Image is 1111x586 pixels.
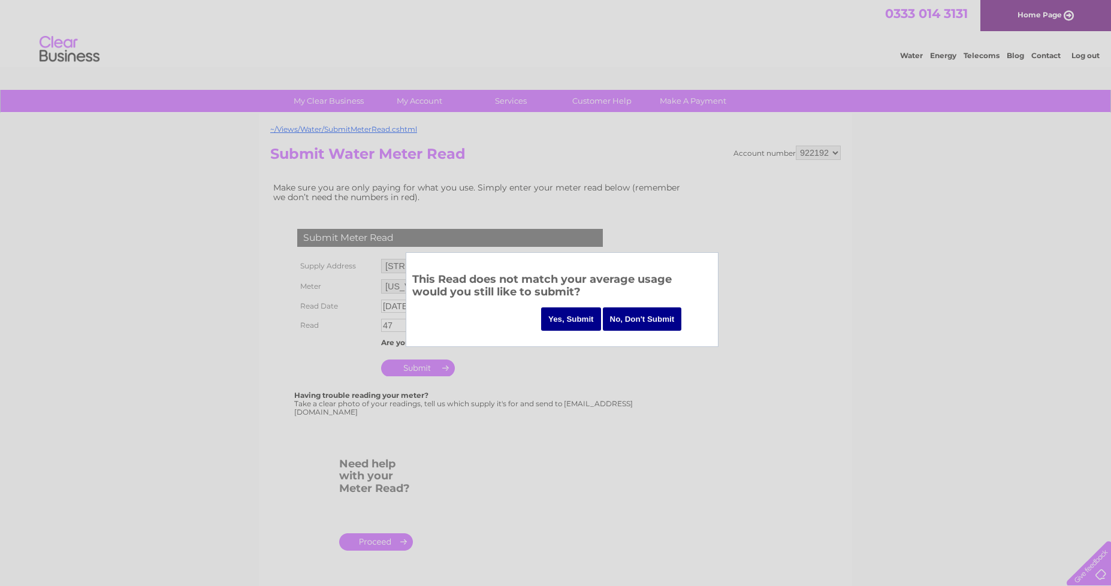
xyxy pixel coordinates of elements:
[1031,51,1061,60] a: Contact
[541,307,601,331] input: Yes, Submit
[273,7,840,58] div: Clear Business is a trading name of Verastar Limited (registered in [GEOGRAPHIC_DATA] No. 3667643...
[39,31,100,68] img: logo.png
[900,51,923,60] a: Water
[412,271,712,304] h3: This Read does not match your average usage would you still like to submit?
[603,307,682,331] input: No, Don't Submit
[885,6,968,21] a: 0333 014 3131
[1007,51,1024,60] a: Blog
[930,51,956,60] a: Energy
[964,51,1000,60] a: Telecoms
[1071,51,1100,60] a: Log out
